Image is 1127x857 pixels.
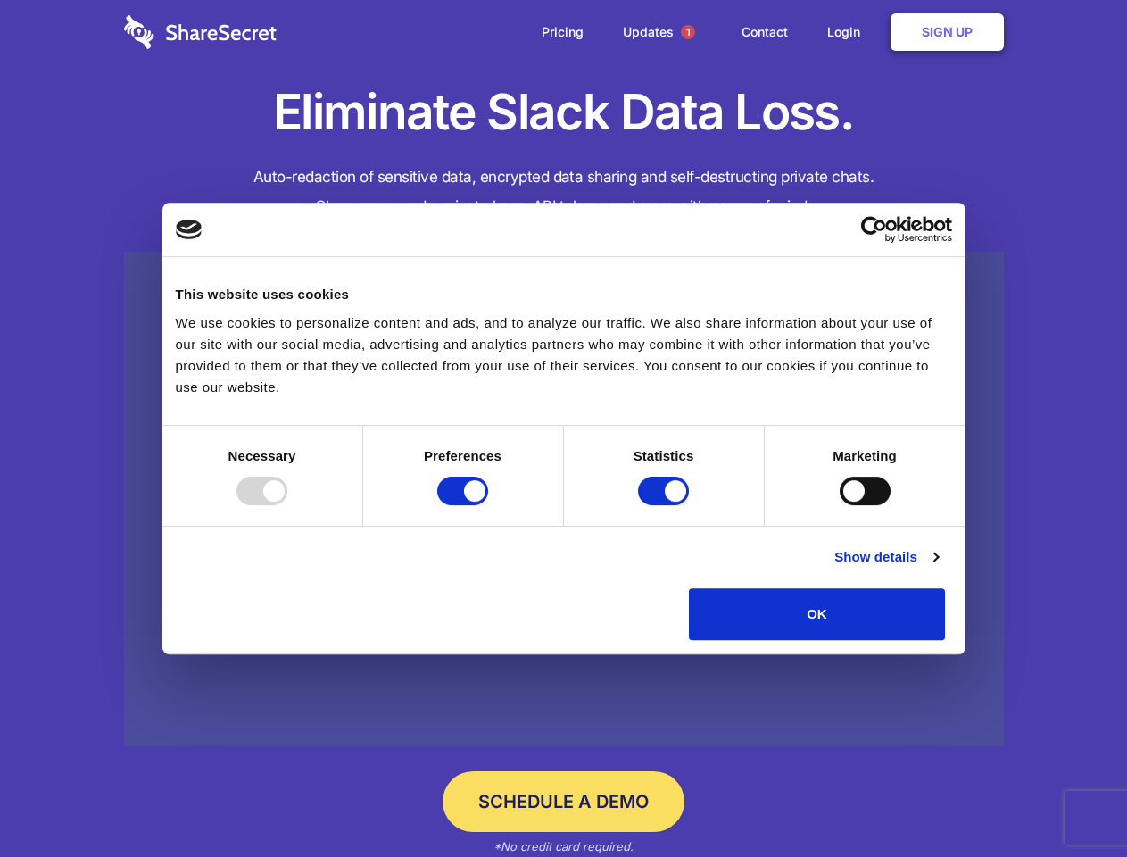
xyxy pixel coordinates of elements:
button: OK [689,588,945,640]
img: logo-wordmark-white-trans-d4663122ce5f474addd5e946df7df03e33cb6a1c49d2221995e7729f52c070b2.svg [124,15,277,49]
div: This website uses cookies [176,284,952,305]
strong: Necessary [228,448,296,463]
a: Show details [834,546,938,568]
div: We use cookies to personalize content and ads, and to analyze our traffic. We also share informat... [176,312,952,398]
a: Wistia video thumbnail [124,252,1004,747]
h4: Auto-redaction of sensitive data, encrypted data sharing and self-destructing private chats. Shar... [124,162,1004,221]
strong: Marketing [833,448,897,463]
a: Login [809,4,887,60]
em: *No credit card required. [493,839,634,853]
a: Sign Up [891,13,1004,51]
span: 1 [681,25,695,39]
a: Pricing [524,4,601,60]
strong: Statistics [634,448,694,463]
h1: Eliminate Slack Data Loss. [124,80,1004,145]
a: Contact [724,4,806,60]
img: logo [176,220,203,239]
strong: Preferences [424,448,501,463]
a: Schedule a Demo [443,771,684,832]
a: Usercentrics Cookiebot - opens in a new window [796,216,952,243]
